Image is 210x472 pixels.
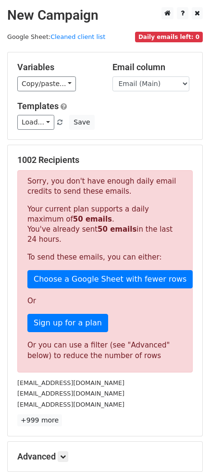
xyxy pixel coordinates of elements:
[135,32,203,42] span: Daily emails left: 0
[17,62,98,73] h5: Variables
[112,62,193,73] h5: Email column
[17,76,76,91] a: Copy/paste...
[7,33,105,40] small: Google Sheet:
[27,270,193,288] a: Choose a Google Sheet with fewer rows
[73,215,112,224] strong: 50 emails
[27,296,183,306] p: Or
[17,401,124,408] small: [EMAIL_ADDRESS][DOMAIN_NAME]
[17,390,124,397] small: [EMAIL_ADDRESS][DOMAIN_NAME]
[135,33,203,40] a: Daily emails left: 0
[27,252,183,262] p: To send these emails, you can either:
[17,155,193,165] h5: 1002 Recipients
[27,176,183,197] p: Sorry, you don't have enough daily email credits to send these emails.
[27,314,108,332] a: Sign up for a plan
[17,414,62,426] a: +999 more
[27,204,183,245] p: Your current plan supports a daily maximum of . You've already sent in the last 24 hours.
[17,379,124,386] small: [EMAIL_ADDRESS][DOMAIN_NAME]
[27,340,183,361] div: Or you can use a filter (see "Advanced" below) to reduce the number of rows
[7,7,203,24] h2: New Campaign
[162,426,210,472] iframe: Chat Widget
[98,225,136,234] strong: 50 emails
[17,101,59,111] a: Templates
[17,115,54,130] a: Load...
[50,33,105,40] a: Cleaned client list
[69,115,94,130] button: Save
[17,451,193,462] h5: Advanced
